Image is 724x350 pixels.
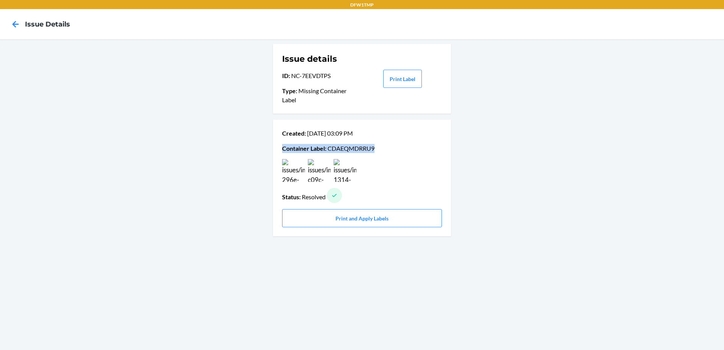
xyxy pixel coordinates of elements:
[334,159,356,182] img: issues/images/56ed6699-1314-42b3-a137-10af5e9a2551.jpg
[282,72,290,79] span: ID :
[282,159,305,182] img: issues/images/e8eff9bc-296e-4c41-a5b5-dd2bc3e67db4.jpg
[282,87,297,94] span: Type :
[350,2,374,8] p: DFW1TMP
[308,159,331,182] img: issues/images/18a567bd-c09c-4826-afe5-9c1227d6f584.jpg
[25,19,70,29] h4: Issue details
[282,144,442,153] p: CDAEQMDRRU9
[282,53,361,65] h1: Issue details
[282,130,306,137] span: Created :
[282,145,326,152] span: Container Label :
[282,86,361,105] p: Missing Container Label
[383,70,422,88] button: Print Label
[282,193,301,200] span: Status :
[282,129,442,138] p: [DATE] 03:09 PM
[282,71,361,80] p: NC-7EEVDTPS
[282,188,442,203] p: Resolved
[282,209,442,227] button: Print and Apply Labels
